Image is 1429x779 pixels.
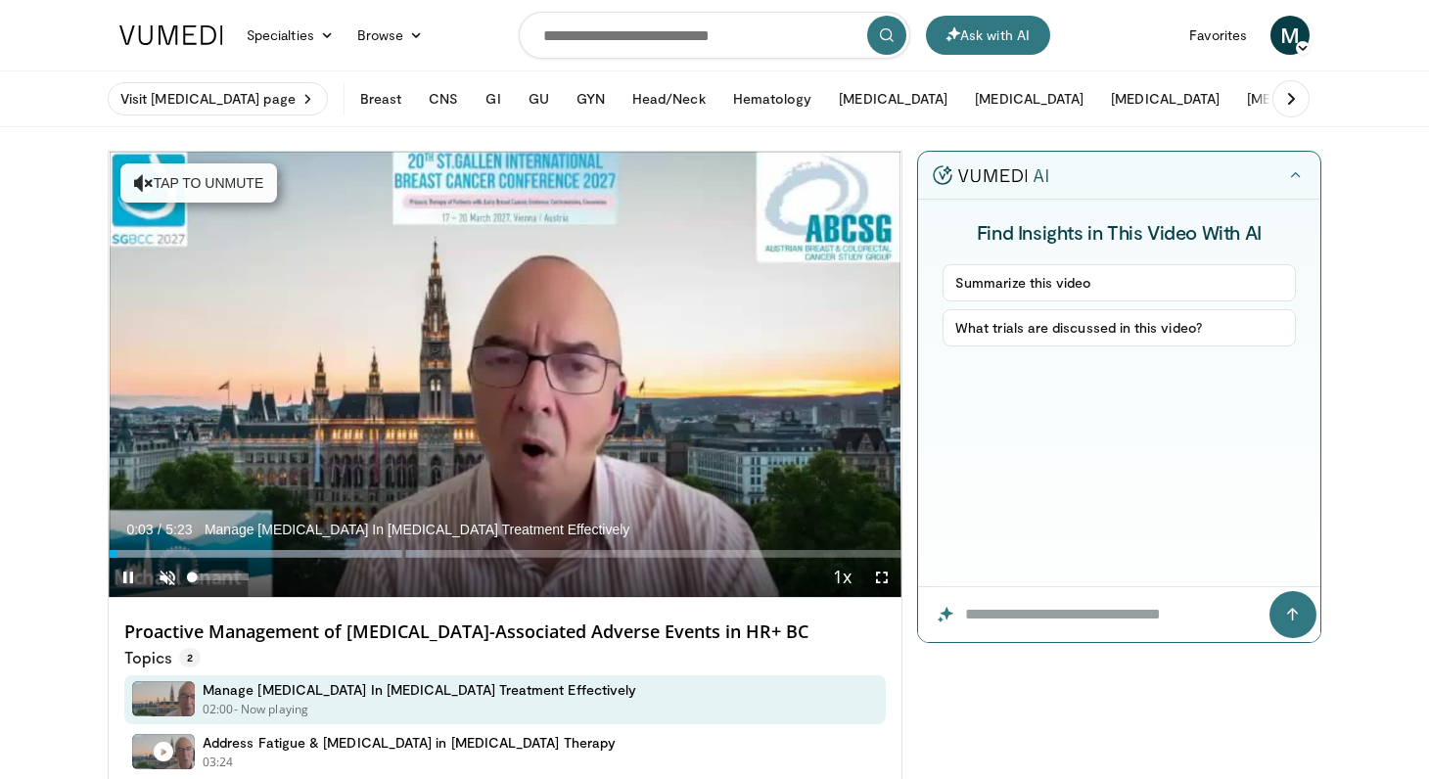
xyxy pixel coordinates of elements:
span: Manage [MEDICAL_DATA] In [MEDICAL_DATA] Treatment Effectively [205,521,629,538]
span: 5:23 [165,522,192,537]
p: 02:00 [203,701,234,718]
h4: Address Fatigue & [MEDICAL_DATA] in [MEDICAL_DATA] Therapy [203,734,616,752]
p: 03:24 [203,754,234,771]
p: Topics [124,648,201,667]
button: Pause [109,558,148,597]
a: M [1270,16,1310,55]
img: VuMedi Logo [119,25,223,45]
button: Unmute [148,558,187,597]
button: Tap to unmute [120,163,277,203]
div: Volume Level [192,573,248,580]
input: Question for the AI [918,587,1320,642]
button: [MEDICAL_DATA] [1099,79,1231,118]
h4: Proactive Management of [MEDICAL_DATA]-Associated Adverse Events in HR+ BC [124,621,886,643]
button: GI [474,79,512,118]
button: Playback Rate [823,558,862,597]
button: Hematology [721,79,824,118]
a: Visit [MEDICAL_DATA] page [108,82,328,115]
div: Progress Bar [109,550,901,558]
a: Favorites [1177,16,1259,55]
button: Breast [348,79,413,118]
span: 2 [179,648,201,667]
video-js: Video Player [109,152,901,598]
input: Search topics, interventions [519,12,910,59]
button: Head/Neck [621,79,717,118]
button: GYN [565,79,617,118]
button: What trials are discussed in this video? [943,309,1296,346]
span: 0:03 [126,522,153,537]
button: Ask with AI [926,16,1050,55]
h4: Manage [MEDICAL_DATA] In [MEDICAL_DATA] Treatment Effectively [203,681,636,699]
button: CNS [417,79,470,118]
a: Browse [346,16,436,55]
button: [MEDICAL_DATA] [827,79,959,118]
button: Summarize this video [943,264,1296,301]
button: Fullscreen [862,558,901,597]
img: vumedi-ai-logo.v2.svg [933,165,1048,185]
button: [MEDICAL_DATA] [1235,79,1367,118]
span: / [158,522,161,537]
p: - Now playing [234,701,309,718]
button: [MEDICAL_DATA] [963,79,1095,118]
button: GU [517,79,561,118]
a: Specialties [235,16,346,55]
h4: Find Insights in This Video With AI [943,219,1296,245]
